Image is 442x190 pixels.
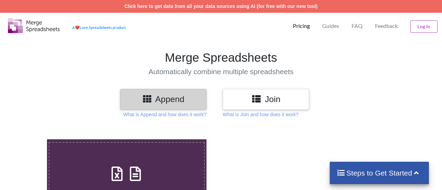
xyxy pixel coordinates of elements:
button: Log In [410,20,438,33]
p: What is Append and how does it work? [123,111,206,118]
a: AheartLove Spreadsheets product [72,25,126,30]
p: Guides [322,22,339,30]
p: FAQ [352,22,363,30]
span: Feedback [375,23,398,29]
p: What is Join and how does it work? [223,111,298,118]
h4: Steps to Get Started [337,169,422,177]
a: Click here to get data from all your data sources using AI (for free with our new tool) [124,3,318,9]
p: Pricing [293,22,310,30]
img: Logo.png [8,18,60,33]
h3: Join [228,94,304,104]
h3: Append [125,94,201,104]
span: heart [75,25,80,30]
